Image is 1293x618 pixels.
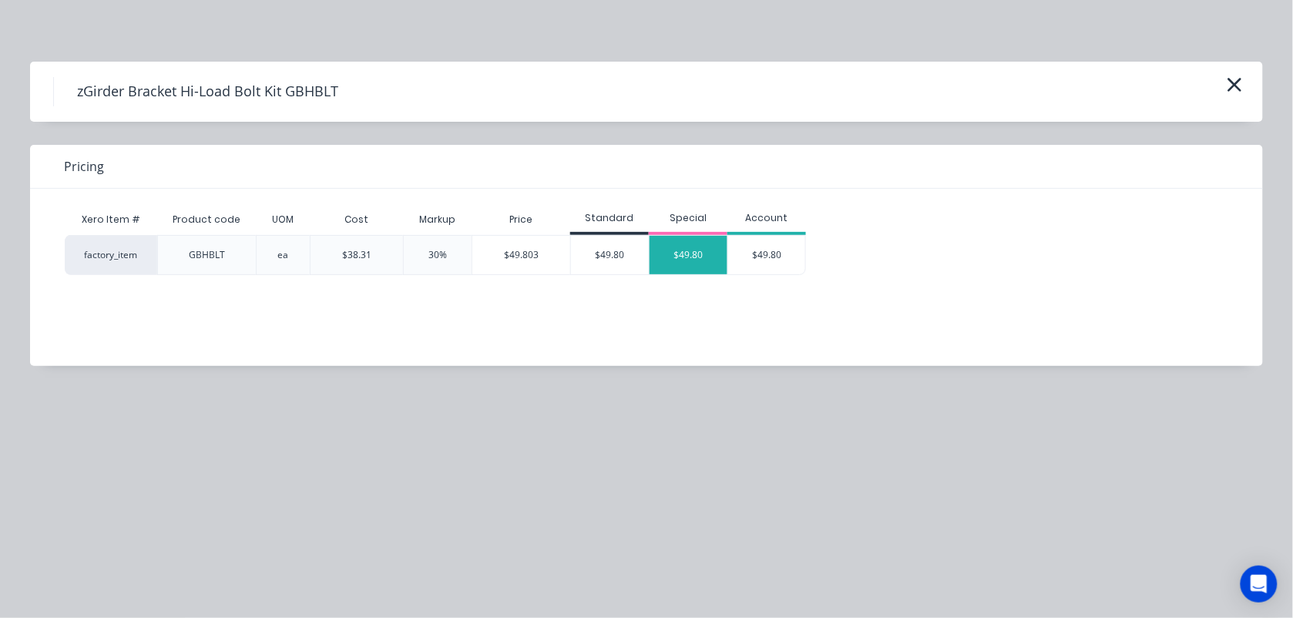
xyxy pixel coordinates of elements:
[342,248,371,262] div: $38.31
[64,157,104,176] span: Pricing
[310,204,404,235] div: Cost
[403,204,472,235] div: Markup
[570,211,649,225] div: Standard
[571,236,649,274] div: $49.80
[727,211,806,225] div: Account
[160,200,253,239] div: Product code
[189,248,225,262] div: GBHBLT
[650,236,727,274] div: $49.80
[649,211,727,225] div: Special
[65,235,157,275] div: factory_item
[728,236,805,274] div: $49.80
[53,77,361,106] h4: zGirder Bracket Hi-Load Bolt Kit GBHBLT
[428,248,447,262] div: 30%
[65,204,157,235] div: Xero Item #
[277,248,288,262] div: ea
[1241,566,1278,603] div: Open Intercom Messenger
[472,236,570,274] div: $49.803
[260,200,306,239] div: UOM
[472,204,570,235] div: Price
